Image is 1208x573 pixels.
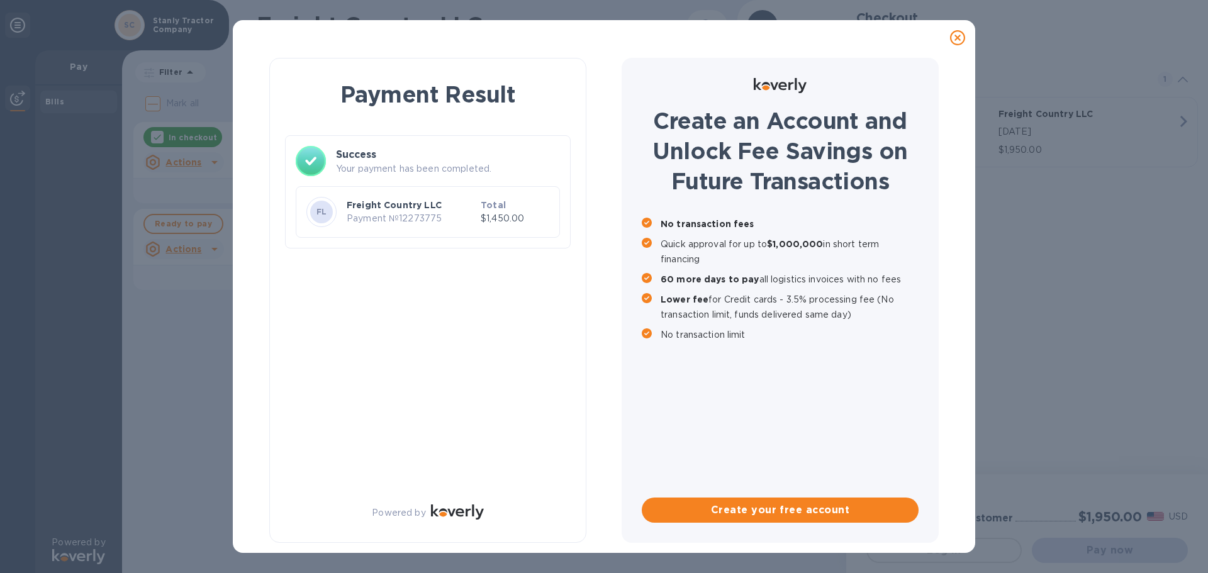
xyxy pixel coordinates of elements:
button: Create your free account [642,498,919,523]
p: Quick approval for up to in short term financing [661,236,919,267]
b: 60 more days to pay [661,274,759,284]
h3: Success [336,147,560,162]
b: Lower fee [661,294,708,304]
img: Logo [754,78,807,93]
b: Total [481,200,506,210]
b: $1,000,000 [767,239,823,249]
span: Create your free account [652,503,909,518]
p: $1,450.00 [481,212,549,225]
img: Logo [431,504,484,520]
p: No transaction limit [661,327,919,342]
p: Powered by [372,506,425,520]
p: for Credit cards - 3.5% processing fee (No transaction limit, funds delivered same day) [661,292,919,322]
b: No transaction fees [661,219,754,229]
p: Your payment has been completed. [336,162,560,175]
h1: Create an Account and Unlock Fee Savings on Future Transactions [642,106,919,196]
p: Payment № 12273775 [347,212,476,225]
p: Freight Country LLC [347,199,476,211]
h1: Payment Result [290,79,566,110]
p: all logistics invoices with no fees [661,272,919,287]
b: FL [316,207,327,216]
